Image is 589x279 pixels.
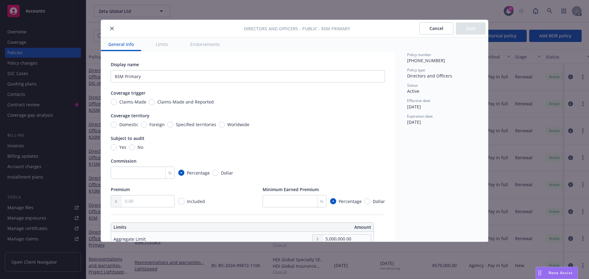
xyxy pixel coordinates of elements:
[119,121,138,128] span: Domestic
[111,113,149,119] span: Coverage territory
[176,121,216,128] span: Specified territories
[263,187,319,192] span: Minimum Earned Premium
[178,170,184,176] input: Percentage
[407,52,431,57] span: Policy number
[111,62,139,67] span: Display name
[111,223,216,232] th: Limits
[168,170,172,176] span: %
[111,90,145,96] span: Coverage trigger
[323,235,371,243] input: 0.00
[187,198,205,204] span: Included
[129,144,135,150] input: No
[111,122,117,128] input: Domestic
[141,122,147,128] input: Foreign
[536,267,544,279] div: Drag to move
[536,267,578,279] button: Nova Assist
[330,198,336,204] input: Percentage
[157,99,214,105] span: Claims-Made and Reported
[407,98,430,103] span: Effective date
[114,236,146,242] div: Aggregate Limit
[167,122,173,128] input: Specified territories
[407,73,452,79] span: Directors and Officers
[339,198,362,205] span: Percentage
[111,144,117,150] input: Yes
[407,114,433,119] span: Expiration date
[183,37,227,51] button: Endorsements
[212,170,218,176] input: Dollar
[407,88,419,94] span: Active
[227,121,249,128] span: Worldwide
[111,187,130,192] span: Premium
[373,198,385,205] span: Dollar
[364,198,370,204] input: Dollar
[407,58,445,63] span: [PHONE_NUMBER]
[245,223,374,232] th: Amount
[119,99,146,105] span: Claims-Made
[101,37,141,51] button: General info
[119,144,126,150] span: Yes
[149,121,165,128] span: Foreign
[549,270,573,275] span: Nova Assist
[121,195,174,207] input: 0.00
[137,144,143,150] span: No
[111,99,117,105] input: Claims-Made
[407,119,421,125] span: [DATE]
[187,170,210,176] span: Percentage
[219,122,225,128] input: Worldwide
[244,25,350,32] span: Directors and Officers - Public - $5M Primary
[407,83,418,88] span: Status
[419,22,453,35] button: Cancel
[108,25,116,32] button: close
[111,158,137,164] span: Commission
[149,99,155,105] input: Claims-Made and Reported
[320,198,324,205] span: %
[407,67,425,73] span: Policy type
[148,37,175,51] button: Limits
[111,135,144,141] span: Subject to audit
[407,104,421,110] span: [DATE]
[221,170,233,176] span: Dollar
